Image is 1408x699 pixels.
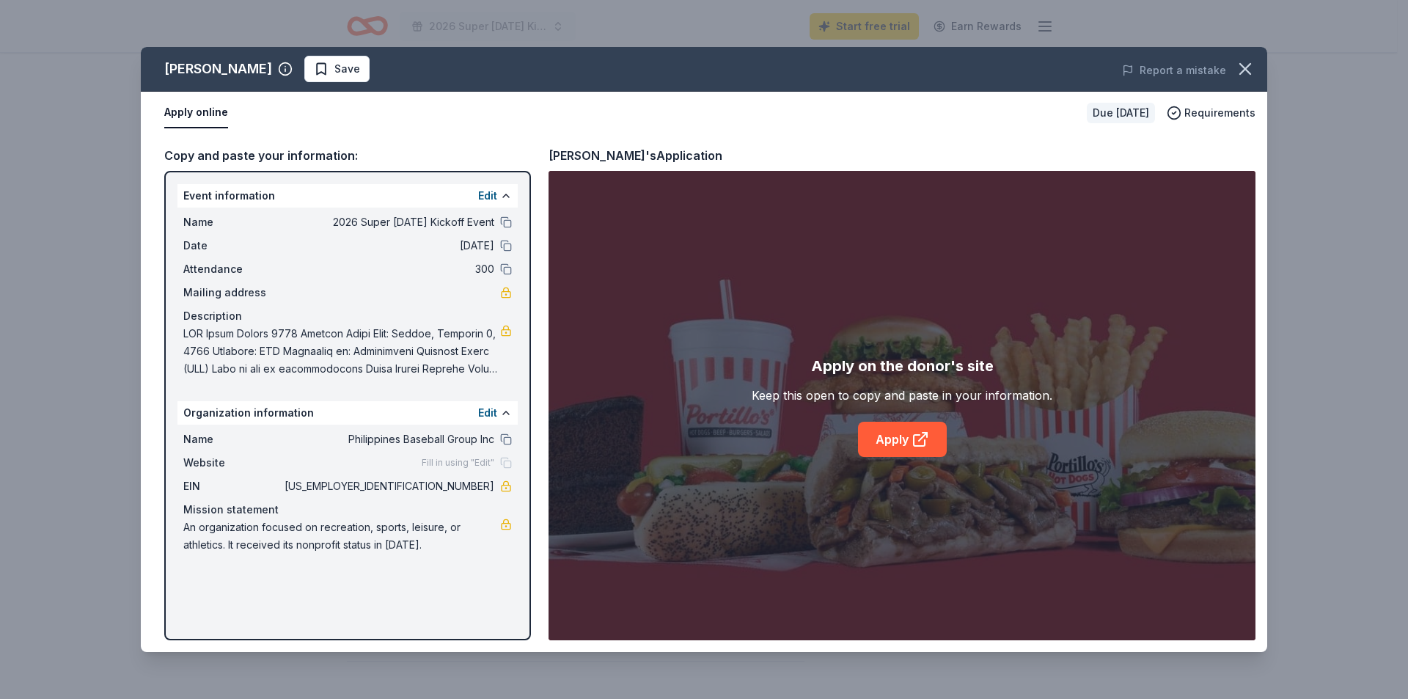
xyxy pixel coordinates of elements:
button: Report a mistake [1122,62,1226,79]
span: Mailing address [183,284,282,301]
div: [PERSON_NAME]'s Application [549,146,722,165]
button: Edit [478,404,497,422]
span: 300 [282,260,494,278]
span: Website [183,454,282,472]
a: Apply [858,422,947,457]
span: An organization focused on recreation, sports, leisure, or athletics. It received its nonprofit s... [183,519,500,554]
span: Date [183,237,282,255]
span: 2026 Super [DATE] Kickoff Event [282,213,494,231]
div: Organization information [177,401,518,425]
div: Event information [177,184,518,208]
span: Philippines Baseball Group Inc [282,431,494,448]
span: Attendance [183,260,282,278]
div: Copy and paste your information: [164,146,531,165]
span: LOR Ipsum Dolors 9778 Ametcon Adipi Elit: Seddoe, Temporin 0, 4766 Utlabore: ETD Magnaaliq en: Ad... [183,325,500,378]
div: Mission statement [183,501,512,519]
span: [US_EMPLOYER_IDENTIFICATION_NUMBER] [282,477,494,495]
span: EIN [183,477,282,495]
div: Keep this open to copy and paste in your information. [752,387,1052,404]
button: Edit [478,187,497,205]
span: Name [183,213,282,231]
div: Apply on the donor's site [811,354,994,378]
div: Due [DATE] [1087,103,1155,123]
span: Fill in using "Edit" [422,457,494,469]
div: [PERSON_NAME] [164,57,272,81]
span: [DATE] [282,237,494,255]
button: Apply online [164,98,228,128]
div: Description [183,307,512,325]
button: Save [304,56,370,82]
span: Name [183,431,282,448]
span: Requirements [1184,104,1255,122]
span: Save [334,60,360,78]
button: Requirements [1167,104,1255,122]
